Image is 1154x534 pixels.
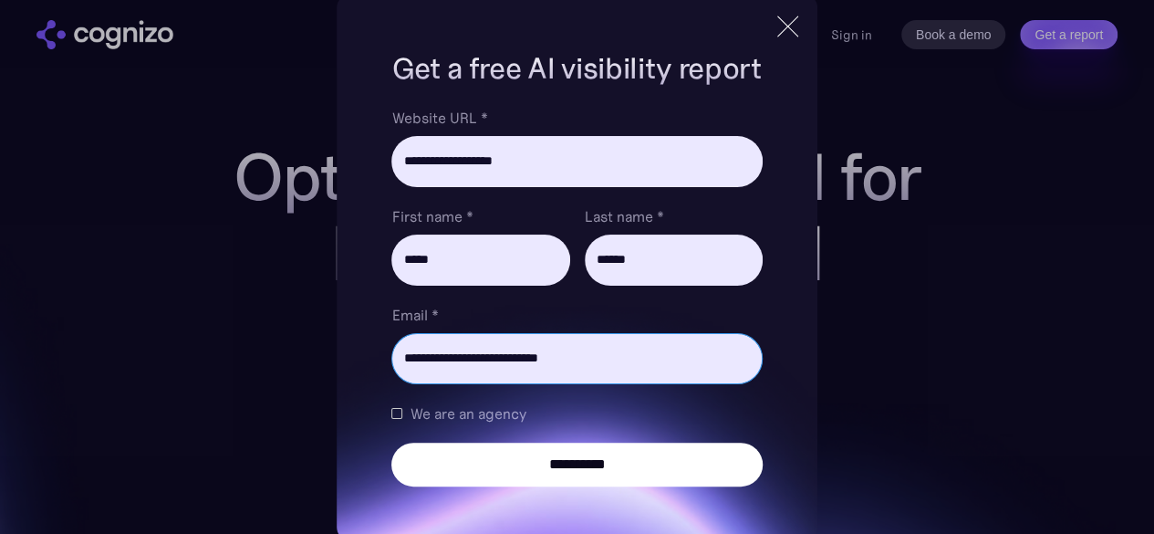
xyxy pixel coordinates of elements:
h1: Get a free AI visibility report [391,48,762,89]
form: Brand Report Form [391,107,762,487]
label: Last name * [585,205,763,227]
span: We are an agency [410,403,525,424]
label: Website URL * [391,107,762,129]
label: First name * [391,205,569,227]
label: Email * [391,304,762,326]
